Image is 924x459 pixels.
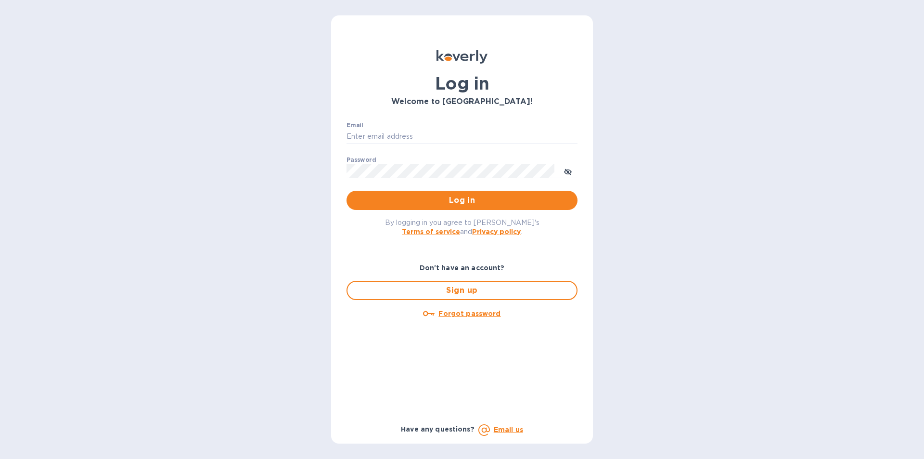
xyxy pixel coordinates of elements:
[346,281,577,300] button: Sign up
[346,73,577,93] h1: Log in
[558,161,577,181] button: toggle password visibility
[346,157,376,163] label: Password
[346,191,577,210] button: Log in
[355,285,569,296] span: Sign up
[494,426,523,433] a: Email us
[346,97,577,106] h3: Welcome to [GEOGRAPHIC_DATA]!
[401,425,475,433] b: Have any questions?
[438,310,500,317] u: Forgot password
[420,264,505,272] b: Don't have an account?
[436,50,488,64] img: Koverly
[346,122,363,128] label: Email
[346,130,577,144] input: Enter email address
[385,219,539,236] span: By logging in you agree to [PERSON_NAME]'s and .
[472,228,521,236] a: Privacy policy
[354,195,570,206] span: Log in
[402,228,460,236] a: Terms of service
